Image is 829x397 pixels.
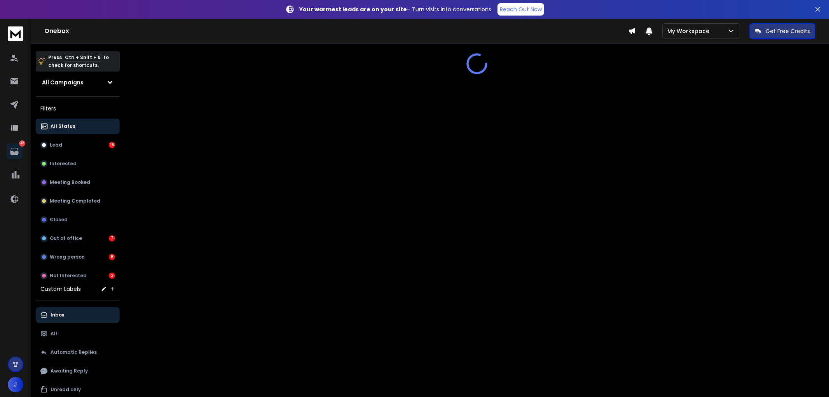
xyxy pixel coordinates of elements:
span: Ctrl + Shift + k [64,53,101,62]
p: Wrong person [50,254,85,260]
h1: All Campaigns [42,79,84,86]
p: Automatic Replies [51,349,97,355]
button: Awaiting Reply [36,363,120,379]
button: J [8,377,23,392]
button: All Campaigns [36,75,120,90]
p: – Turn visits into conversations [299,5,491,13]
p: My Workspace [667,27,712,35]
p: Inbox [51,312,64,318]
h3: Custom Labels [40,285,81,293]
p: Meeting Booked [50,179,90,185]
p: 32 [19,140,25,147]
button: Not Interested2 [36,268,120,283]
button: All [36,326,120,341]
p: Awaiting Reply [51,368,88,374]
p: All [51,331,57,337]
p: Meeting Completed [50,198,100,204]
p: Out of office [50,235,82,241]
h3: Filters [36,103,120,114]
button: Interested [36,156,120,171]
div: 15 [109,142,115,148]
p: Get Free Credits [766,27,810,35]
button: Get Free Credits [749,23,815,39]
img: logo [8,26,23,41]
button: All Status [36,119,120,134]
strong: Your warmest leads are on your site [299,5,407,13]
a: Reach Out Now [497,3,544,16]
p: Reach Out Now [500,5,542,13]
p: All Status [51,123,75,129]
p: Lead [50,142,62,148]
button: Closed [36,212,120,227]
a: 32 [7,143,22,159]
div: 2 [109,273,115,279]
button: Inbox [36,307,120,323]
button: Lead15 [36,137,120,153]
p: Closed [50,217,68,223]
div: 7 [109,235,115,241]
button: Meeting Booked [36,175,120,190]
p: Unread only [51,387,81,393]
p: Interested [50,161,77,167]
p: Not Interested [50,273,87,279]
p: Press to check for shortcuts. [48,54,109,69]
button: Meeting Completed [36,193,120,209]
button: Automatic Replies [36,345,120,360]
button: Out of office7 [36,231,120,246]
div: 8 [109,254,115,260]
button: Wrong person8 [36,249,120,265]
h1: Onebox [44,26,628,36]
